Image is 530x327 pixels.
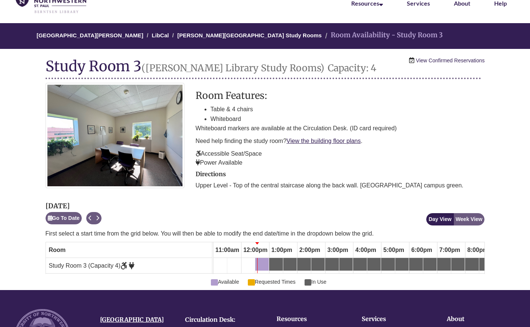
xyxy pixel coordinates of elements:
span: Available [211,278,239,286]
div: directions [196,171,485,190]
a: 6:00pm Tuesday, September 30, 2025 - Study Room 3 - In Use [409,258,423,271]
h4: About [447,316,509,323]
h3: Room Features: [196,90,485,101]
p: Whiteboard markers are available at the Circulation Desk. (ID card required) [196,124,485,133]
a: 1:00pm Tuesday, September 30, 2025 - Study Room 3 - In Use [269,258,283,271]
button: Previous [86,212,94,224]
span: Requested Times [248,278,295,286]
a: View Confirmed Reservations [416,56,484,65]
span: 2:00pm [297,244,322,256]
a: 8:30pm Tuesday, September 30, 2025 - Study Room 3 - In Use [479,258,493,271]
li: Room Availability - Study Room 3 [323,30,443,41]
a: 6:30pm Tuesday, September 30, 2025 - Study Room 3 - In Use [423,258,437,271]
span: 8:00pm [465,244,490,256]
p: First select a start time from the grid below. You will then be able to modify the end date/time ... [46,229,485,238]
nav: Breadcrumb [46,23,485,49]
span: Room [49,247,66,253]
span: 5:00pm [381,244,406,256]
a: [GEOGRAPHIC_DATA][PERSON_NAME] [37,32,143,38]
span: 7:00pm [437,244,462,256]
h2: [DATE] [46,202,102,210]
a: 7:00pm Tuesday, September 30, 2025 - Study Room 3 - In Use [437,258,451,271]
span: Study Room 3 (Capacity 4) [49,262,135,269]
a: 7:30pm Tuesday, September 30, 2025 - Study Room 3 - In Use [451,258,465,271]
small: ([PERSON_NAME] Library Study Rooms) [141,62,324,74]
button: Go To Date [46,212,82,224]
button: Next [94,212,102,224]
h4: Services [362,316,424,323]
a: 4:00pm Tuesday, September 30, 2025 - Study Room 3 - In Use [353,258,367,271]
span: 6:00pm [409,244,434,256]
button: Week View [453,213,485,225]
h2: Directions [196,171,485,178]
a: 12:30pm Tuesday, September 30, 2025 - Study Room 3 - Available [255,258,269,271]
a: [GEOGRAPHIC_DATA] [100,316,164,323]
a: 3:30pm Tuesday, September 30, 2025 - Study Room 3 - In Use [339,258,353,271]
span: In Use [305,278,327,286]
a: 2:00pm Tuesday, September 30, 2025 - Study Room 3 - In Use [297,258,311,271]
span: 11:00am [213,244,241,256]
span: 3:00pm [325,244,350,256]
li: Whiteboard [211,114,485,124]
span: 12:00pm [241,244,269,256]
a: View the building floor plans [287,138,361,144]
button: Day View [426,213,453,225]
p: Upper Level - Top of the central staircase along the back wall. [GEOGRAPHIC_DATA] campus green. [196,181,485,190]
a: 5:30pm Tuesday, September 30, 2025 - Study Room 3 - In Use [395,258,409,271]
a: 5:00pm Tuesday, September 30, 2025 - Study Room 3 - In Use [381,258,395,271]
span: 1:00pm [269,244,294,256]
a: 2:30pm Tuesday, September 30, 2025 - Study Room 3 - In Use [311,258,325,271]
a: 1:30pm Tuesday, September 30, 2025 - Study Room 3 - In Use [283,258,297,271]
h1: Study Room 3 [46,58,481,79]
p: Need help finding the study room? . [196,137,485,146]
h4: Circulation Desk: [185,317,259,323]
a: 4:30pm Tuesday, September 30, 2025 - Study Room 3 - In Use [367,258,381,271]
h4: Resources [277,316,339,323]
div: description [196,90,485,167]
p: Accessible Seat/Space Power Available [196,149,485,167]
small: Capacity: 4 [328,62,376,74]
a: [PERSON_NAME][GEOGRAPHIC_DATA] Study Rooms [177,32,322,38]
span: 4:00pm [353,244,378,256]
a: 3:00pm Tuesday, September 30, 2025 - Study Room 3 - In Use [325,258,339,271]
a: LibCal [152,32,169,38]
a: 8:00pm Tuesday, September 30, 2025 - Study Room 3 - In Use [465,258,479,271]
li: Table & 4 chairs [211,105,485,114]
img: Study Room 3 [46,83,184,188]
